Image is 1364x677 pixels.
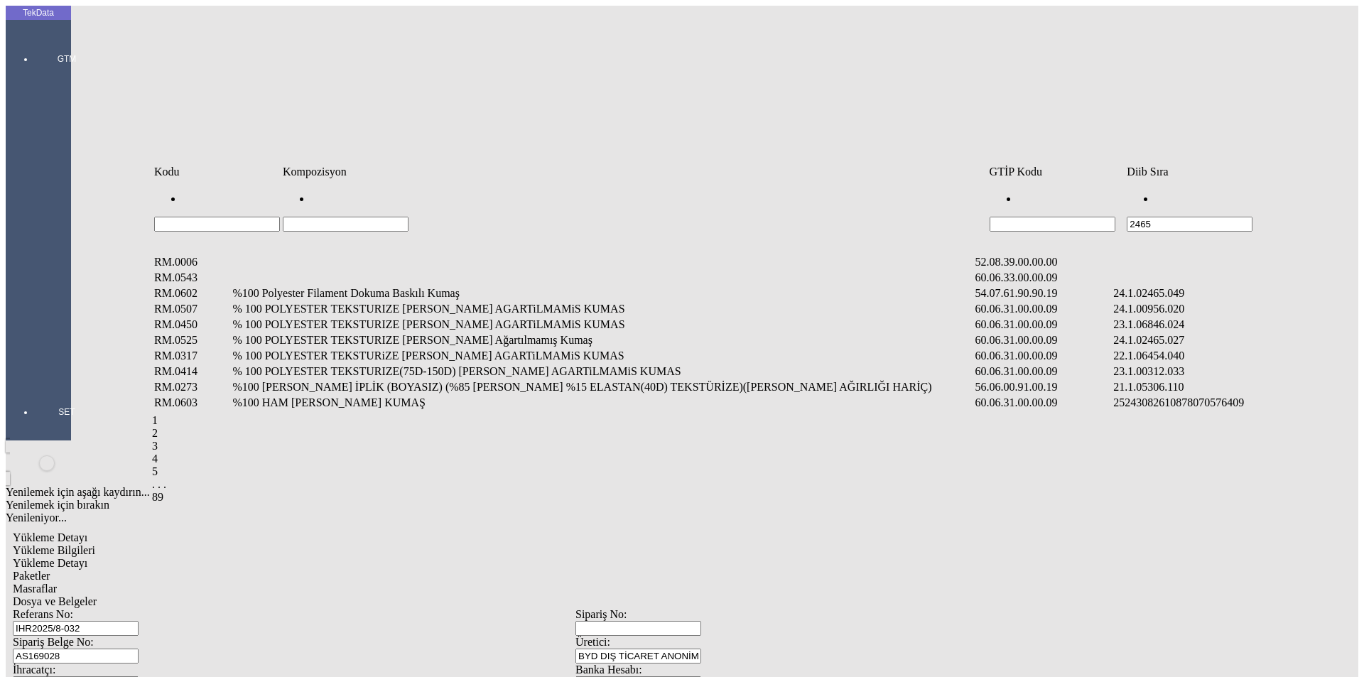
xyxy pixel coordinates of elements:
span: GTM [45,53,88,65]
span: Sipariş No: [575,608,627,620]
span: Yükleme Bilgileri [13,544,95,556]
td: % 100 POLYESTER TEKSTURiZE [PERSON_NAME] AGARTiLMAMiS KUMAS [232,349,973,363]
td: 60.06.31.00.00.09 [975,302,1112,316]
td: 56.06.00.91.00.19 [975,380,1112,394]
div: Diib Sıra [1127,166,1335,178]
span: Masraflar [13,583,57,595]
td: 60.06.31.00.00.09 [975,318,1112,332]
td: RM.0450 [153,318,230,332]
td: Hücreyi Filtrele [1126,180,1336,232]
div: Page 89 [152,491,1337,504]
div: Veri Tablosu [152,163,1337,504]
td: RM.0525 [153,333,230,347]
td: Sütun Kodu [153,165,281,179]
td: 54.07.61.90.90.19 [975,286,1112,300]
td: 60.06.31.00.00.09 [975,396,1112,410]
td: Sütun GTİP Kodu [989,165,1125,179]
td: 25243082610878070576409 [1113,396,1327,410]
td: Sütun Kompozisyon [282,165,987,179]
div: Yenilemek için bırakın [6,499,1145,511]
div: GTİP Kodu [990,166,1125,178]
td: % 100 POLYESTER TEKSTURIZE [PERSON_NAME] AGARTiLMAMiS KUMAS [232,318,973,332]
div: Page 1 [152,414,1337,427]
td: 52.08.39.00.00.00 [975,255,1112,269]
input: Hücreyi Filtrele [154,217,280,232]
td: 23.1.06846.024 [1113,318,1327,332]
span: Paketler [13,570,50,582]
div: Page 4 [152,453,1337,465]
td: 23.1.00312.033 [1113,364,1327,379]
td: RM.0317 [153,349,230,363]
td: 60.06.31.00.00.09 [975,364,1112,379]
span: SET [45,406,88,418]
td: Hücreyi Filtrele [989,180,1125,232]
td: % 100 POLYESTER TEKSTURIZE(75D-150D) [PERSON_NAME] AGARTiLMAMiS KUMAS [232,364,973,379]
td: % 100 POLYESTER TEKSTURIZE [PERSON_NAME] AGARTiLMAMiS KUMAS [232,302,973,316]
td: Hücreyi Filtrele [282,180,987,232]
div: Page 5 [152,465,1337,478]
input: Hücreyi Filtrele [1127,217,1252,232]
div: Kodu [154,166,280,178]
div: Kompozisyon [283,166,987,178]
td: RM.0006 [153,255,230,269]
td: 24.1.02465.049 [1113,286,1327,300]
td: RM.0273 [153,380,230,394]
input: Hücreyi Filtrele [283,217,408,232]
span: Dosya ve Belgeler [13,595,97,607]
td: 24.1.00956.020 [1113,302,1327,316]
td: 60.06.31.00.00.09 [975,333,1112,347]
td: RM.0414 [153,364,230,379]
td: 22.1.06454.040 [1113,349,1327,363]
div: Page 2 [152,427,1337,440]
span: Banka Hesabı: [575,664,642,676]
td: 60.06.31.00.00.09 [975,349,1112,363]
td: 21.1.05306.110 [1113,380,1327,394]
span: Yükleme Detayı [13,531,87,543]
td: Sütun Diib Sıra [1126,165,1336,179]
td: RM.0543 [153,271,230,285]
td: %100 Polyester Filament Dokuma Baskılı Kumaş [232,286,973,300]
span: İhracatçı: [13,664,55,676]
span: Üretici: [575,636,610,648]
span: Sipariş Belge No: [13,636,94,648]
div: Page 3 [152,440,1337,453]
td: % 100 POLYESTER TEKSTURIZE [PERSON_NAME] Ağartılmamış Kumaş [232,333,973,347]
td: 60.06.33.00.00.09 [975,271,1112,285]
span: Referans No: [13,608,73,620]
td: %100 HAM [PERSON_NAME] KUMAŞ [232,396,973,410]
div: Yenilemek için aşağı kaydırın... [6,486,1145,499]
td: RM.0507 [153,302,230,316]
div: TekData [6,7,71,18]
div: Yenileniyor... [6,511,1145,524]
input: Hücreyi Filtrele [990,217,1115,232]
div: . . . [152,478,1337,491]
td: %100 [PERSON_NAME] İPLİK (BOYASIZ) (%85 [PERSON_NAME] %15 ELASTAN(40D) TEKSTÜRİZE)([PERSON_NAME] ... [232,380,973,394]
td: 24.1.02465.027 [1113,333,1327,347]
td: Hücreyi Filtrele [153,180,281,232]
td: RM.0603 [153,396,230,410]
td: RM.0602 [153,286,230,300]
span: Yükleme Detayı [13,557,87,569]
